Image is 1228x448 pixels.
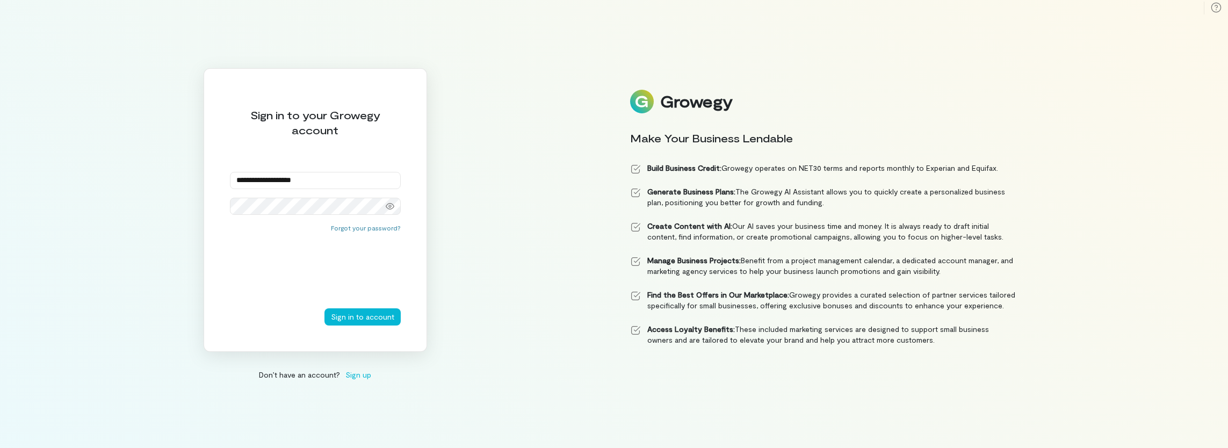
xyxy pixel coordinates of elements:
[647,290,789,299] strong: Find the Best Offers in Our Marketplace:
[647,187,735,196] strong: Generate Business Plans:
[345,369,371,380] span: Sign up
[630,163,1016,174] li: Growegy operates on NET30 terms and reports monthly to Experian and Equifax.
[647,221,732,230] strong: Create Content with AI:
[630,290,1016,311] li: Growegy provides a curated selection of partner services tailored specifically for small business...
[630,221,1016,242] li: Our AI saves your business time and money. It is always ready to draft initial content, find info...
[230,107,401,138] div: Sign in to your Growegy account
[647,324,735,334] strong: Access Loyalty Benefits:
[630,131,1016,146] div: Make Your Business Lendable
[630,324,1016,345] li: These included marketing services are designed to support small business owners and are tailored ...
[630,255,1016,277] li: Benefit from a project management calendar, a dedicated account manager, and marketing agency ser...
[324,308,401,326] button: Sign in to account
[331,223,401,232] button: Forgot your password?
[660,92,732,111] div: Growegy
[630,186,1016,208] li: The Growegy AI Assistant allows you to quickly create a personalized business plan, positioning y...
[630,90,654,113] img: Logo
[647,256,741,265] strong: Manage Business Projects:
[204,369,427,380] div: Don’t have an account?
[647,163,721,172] strong: Build Business Credit:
